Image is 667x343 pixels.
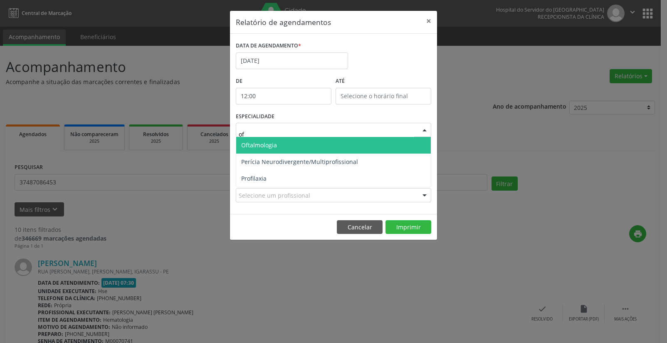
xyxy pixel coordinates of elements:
span: Oftalmologia [241,141,277,149]
button: Imprimir [385,220,431,234]
button: Cancelar [337,220,383,234]
label: ESPECIALIDADE [236,110,274,123]
span: Profilaxia [241,174,267,182]
span: Selecione um profissional [239,191,310,200]
h5: Relatório de agendamentos [236,17,331,27]
label: De [236,75,331,88]
label: DATA DE AGENDAMENTO [236,40,301,52]
label: ATÉ [336,75,431,88]
input: Seleciona uma especialidade [239,126,414,142]
input: Selecione o horário final [336,88,431,104]
button: Close [420,11,437,31]
span: Perícia Neurodivergente/Multiprofissional [241,158,358,166]
input: Selecione o horário inicial [236,88,331,104]
input: Selecione uma data ou intervalo [236,52,348,69]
